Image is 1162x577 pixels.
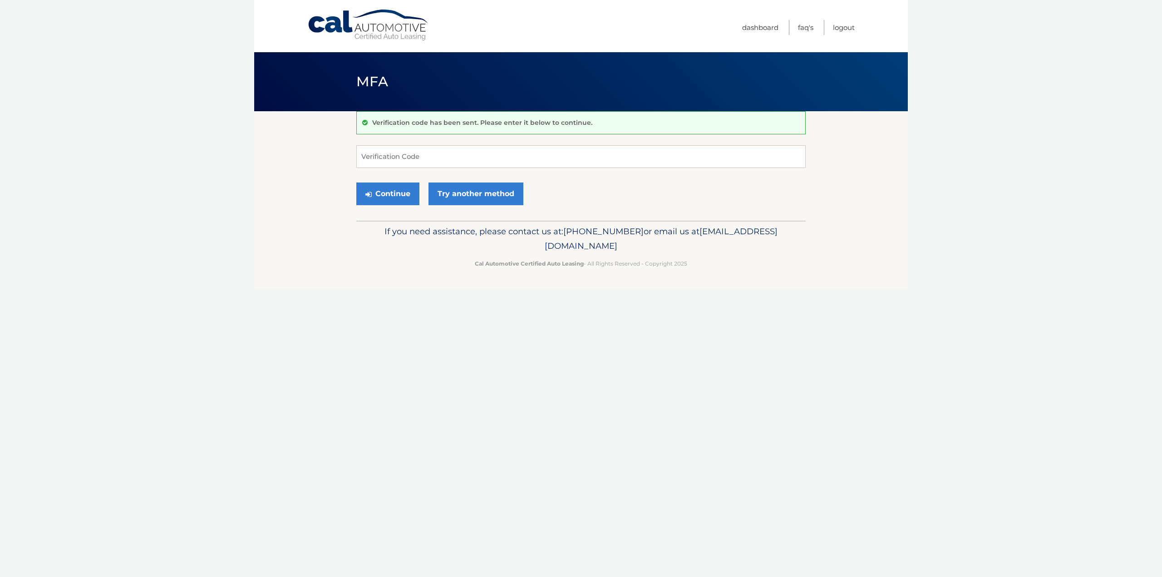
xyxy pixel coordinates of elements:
p: Verification code has been sent. Please enter it below to continue. [372,118,592,127]
a: FAQ's [798,20,813,35]
a: Logout [833,20,855,35]
button: Continue [356,182,419,205]
span: [PHONE_NUMBER] [563,226,644,237]
strong: Cal Automotive Certified Auto Leasing [475,260,584,267]
p: - All Rights Reserved - Copyright 2025 [362,259,800,268]
a: Cal Automotive [307,9,430,41]
a: Try another method [428,182,523,205]
a: Dashboard [742,20,778,35]
input: Verification Code [356,145,806,168]
span: [EMAIL_ADDRESS][DOMAIN_NAME] [545,226,778,251]
span: MFA [356,73,388,90]
p: If you need assistance, please contact us at: or email us at [362,224,800,253]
